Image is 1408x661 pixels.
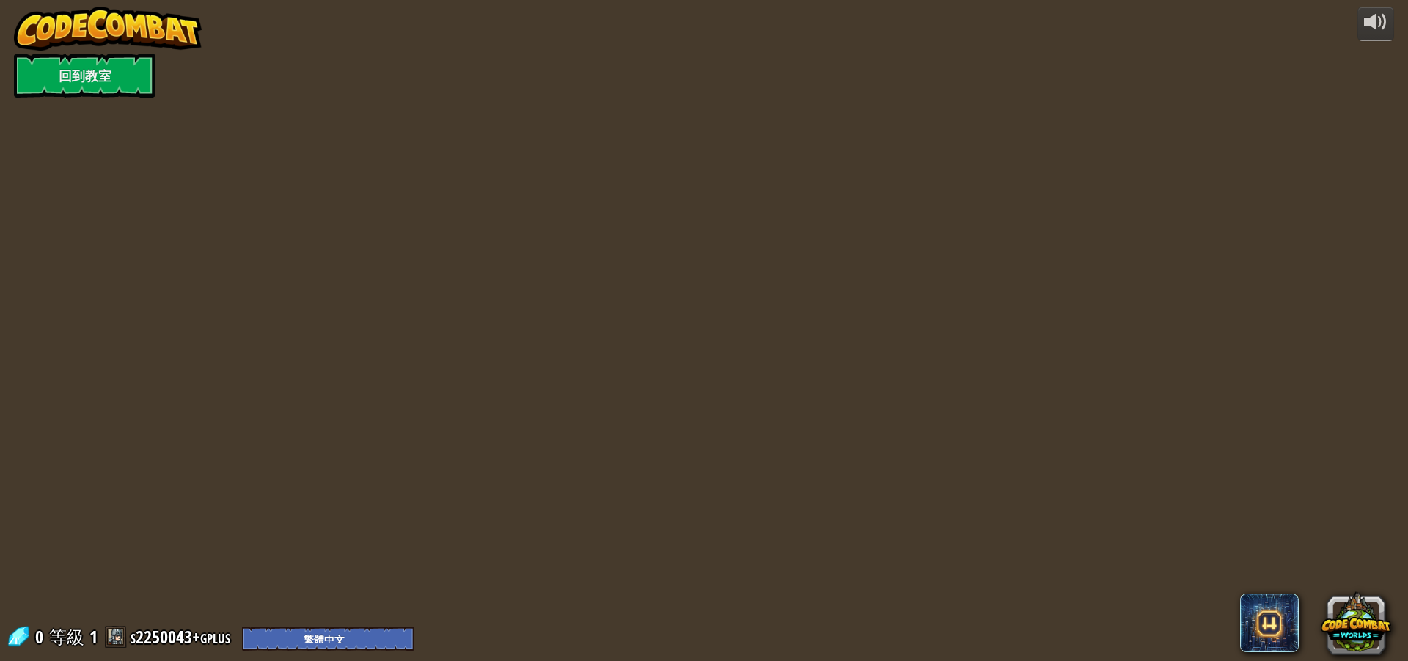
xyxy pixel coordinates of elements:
[1357,7,1394,41] button: 調整音量
[89,625,98,649] span: 1
[35,625,48,649] span: 0
[14,7,202,51] img: CodeCombat - Learn how to code by playing a game
[14,54,155,98] a: 回到教室
[49,625,84,649] span: 等級
[131,625,235,649] a: s2250043+gplus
